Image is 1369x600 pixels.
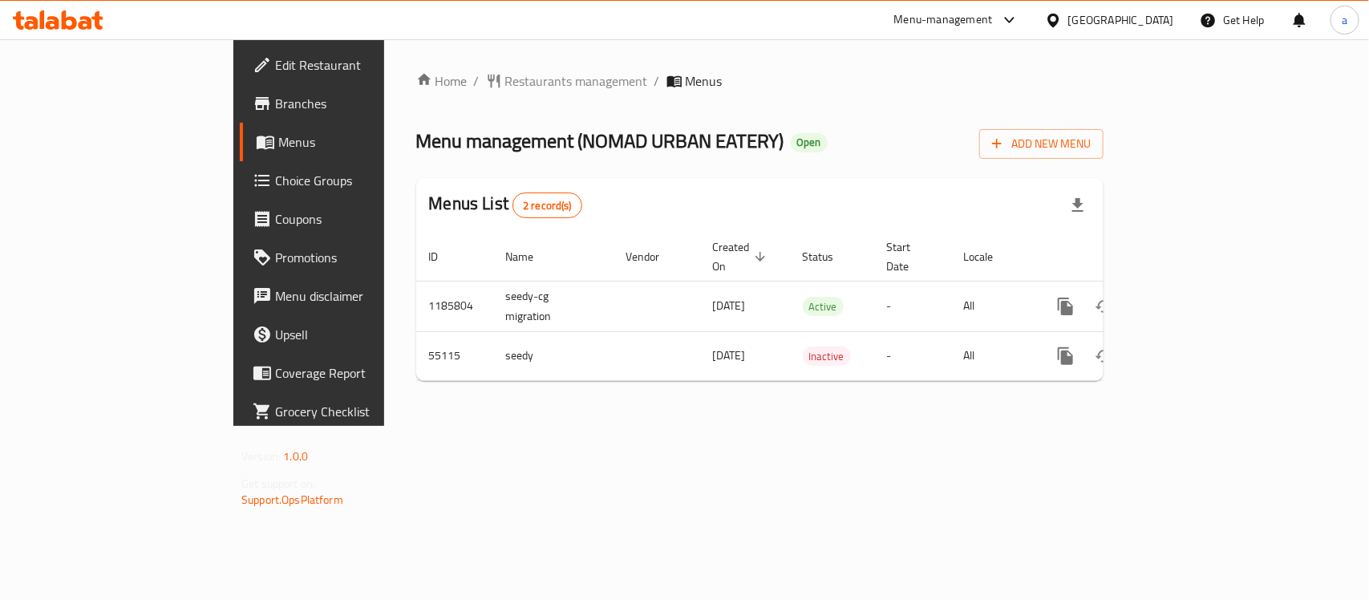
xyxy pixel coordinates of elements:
[803,297,844,316] div: Active
[803,347,851,366] span: Inactive
[791,133,828,152] div: Open
[275,325,449,344] span: Upsell
[275,55,449,75] span: Edit Restaurant
[713,295,746,316] span: [DATE]
[275,171,449,190] span: Choice Groups
[791,136,828,149] span: Open
[278,132,449,152] span: Menus
[1034,233,1213,282] th: Actions
[240,315,462,354] a: Upsell
[275,94,449,113] span: Branches
[275,363,449,383] span: Coverage Report
[713,345,746,366] span: [DATE]
[429,192,582,218] h2: Menus List
[275,286,449,306] span: Menu disclaimer
[240,46,462,84] a: Edit Restaurant
[803,247,855,266] span: Status
[894,10,993,30] div: Menu-management
[874,281,951,331] td: -
[416,233,1213,381] table: enhanced table
[240,84,462,123] a: Branches
[505,71,648,91] span: Restaurants management
[240,277,462,315] a: Menu disclaimer
[416,123,784,159] span: Menu management ( NOMAD URBAN EATERY )
[951,331,1034,380] td: All
[964,247,1015,266] span: Locale
[1085,337,1124,375] button: Change Status
[429,247,460,266] span: ID
[275,402,449,421] span: Grocery Checklist
[493,331,614,380] td: seedy
[240,200,462,238] a: Coupons
[1342,11,1347,29] span: a
[1068,11,1174,29] div: [GEOGRAPHIC_DATA]
[416,71,1104,91] nav: breadcrumb
[240,238,462,277] a: Promotions
[240,161,462,200] a: Choice Groups
[241,446,281,467] span: Version:
[1059,186,1097,225] div: Export file
[241,489,343,510] a: Support.OpsPlatform
[713,237,771,276] span: Created On
[241,473,315,494] span: Get support on:
[486,71,648,91] a: Restaurants management
[1085,287,1124,326] button: Change Status
[240,392,462,431] a: Grocery Checklist
[275,209,449,229] span: Coupons
[951,281,1034,331] td: All
[992,134,1091,154] span: Add New Menu
[874,331,951,380] td: -
[979,129,1104,159] button: Add New Menu
[513,198,581,213] span: 2 record(s)
[686,71,723,91] span: Menus
[275,248,449,267] span: Promotions
[654,71,660,91] li: /
[283,446,308,467] span: 1.0.0
[493,281,614,331] td: seedy-cg migration
[803,298,844,316] span: Active
[626,247,681,266] span: Vendor
[474,71,480,91] li: /
[887,237,932,276] span: Start Date
[1047,337,1085,375] button: more
[240,123,462,161] a: Menus
[1047,287,1085,326] button: more
[240,354,462,392] a: Coverage Report
[506,247,555,266] span: Name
